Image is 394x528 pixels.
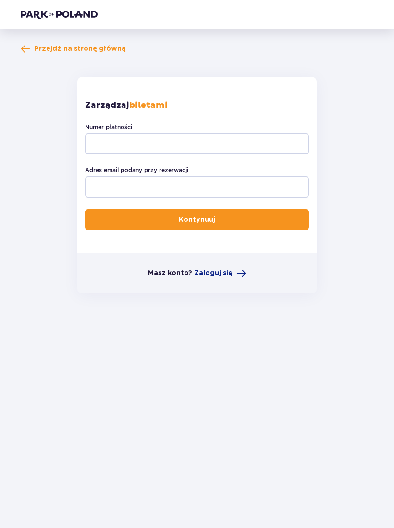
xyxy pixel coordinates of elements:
[179,215,215,224] p: Kontynuuj
[85,166,188,175] label: Adres email podany przy rezerwacji
[129,100,168,111] strong: biletami
[21,44,126,54] a: Przejdź na stronę główną
[85,209,309,230] button: Kontynuuj
[85,100,168,111] p: Zarządzaj
[85,123,132,131] label: Numer płatności
[194,269,233,278] span: Zaloguj się
[21,10,98,19] img: Park of Poland logo
[148,269,192,278] p: Masz konto?
[194,269,246,278] a: Zaloguj się
[34,44,126,54] span: Przejdź na stronę główną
